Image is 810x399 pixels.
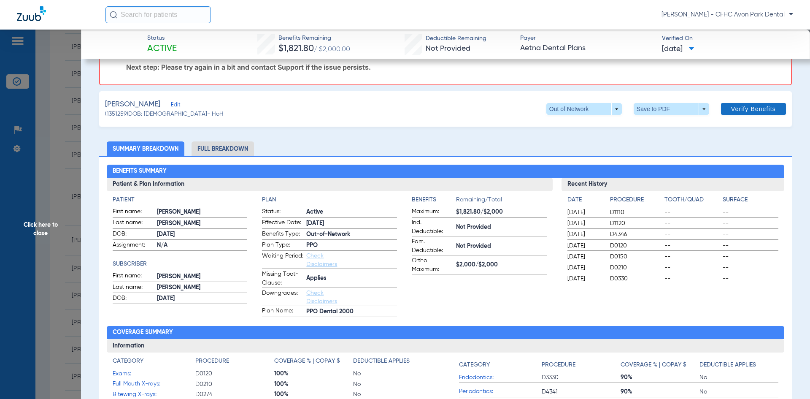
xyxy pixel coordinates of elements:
[113,357,143,366] h4: Category
[621,373,699,382] span: 90%
[195,357,274,369] app-breakdown-title: Procedure
[664,274,720,283] span: --
[113,218,154,228] span: Last name:
[542,388,621,396] span: D4341
[621,361,686,369] h4: Coverage % | Copay $
[278,44,314,53] span: $1,821.80
[274,380,353,388] span: 100%
[113,294,154,304] span: DOB:
[621,357,699,372] app-breakdown-title: Coverage % | Copay $
[157,241,248,250] span: N/A
[274,390,353,399] span: 100%
[456,208,547,217] span: $1,821.80/$2,000
[699,361,756,369] h4: Deductible Applies
[520,43,655,54] span: Aetna Dental Plans
[105,99,160,110] span: [PERSON_NAME]
[195,380,274,388] span: D0210
[412,218,453,236] span: Ind. Deductible:
[664,195,720,207] app-breakdown-title: Tooth/Quad
[157,230,248,239] span: [DATE]
[314,46,350,53] span: / $2,000.00
[113,390,195,399] span: Bitewing X-rays:
[723,263,778,272] span: --
[306,208,397,217] span: Active
[567,252,603,261] span: [DATE]
[262,270,303,288] span: Missing Tooth Clause:
[353,390,432,399] span: No
[17,6,46,21] img: Zuub Logo
[459,387,542,396] span: Periodontics:
[426,34,486,43] span: Deductible Remaining
[723,230,778,239] span: --
[426,45,470,52] span: Not Provided
[262,218,303,228] span: Effective Date:
[610,252,661,261] span: D0150
[610,195,661,207] app-breakdown-title: Procedure
[353,380,432,388] span: No
[306,290,337,304] a: Check Disclaimers
[567,230,603,239] span: [DATE]
[262,241,303,251] span: Plan Type:
[105,110,224,119] span: (1351259) DOB: [DEMOGRAPHIC_DATA] - HoH
[262,307,303,317] span: Plan Name:
[662,34,796,43] span: Verified On
[412,195,456,204] h4: Benefits
[664,230,720,239] span: --
[456,242,547,251] span: Not Provided
[664,242,720,250] span: --
[731,106,776,112] span: Verify Benefits
[456,261,547,269] span: $2,000/$2,000
[542,357,621,372] app-breakdown-title: Procedure
[664,208,720,217] span: --
[610,230,661,239] span: D4346
[113,271,154,282] span: First name:
[147,43,177,55] span: Active
[192,141,254,156] li: Full Breakdown
[661,11,793,19] span: [PERSON_NAME] - CFHC Avon Park Dental
[699,388,778,396] span: No
[126,63,782,71] p: Next step: Please try again in a bit and contact Support if the issue persists.
[664,252,720,261] span: --
[723,208,778,217] span: --
[113,357,195,369] app-breakdown-title: Category
[306,219,397,228] span: [DATE]
[107,339,785,353] h3: Information
[306,230,397,239] span: Out-of-Network
[157,272,248,281] span: [PERSON_NAME]
[412,195,456,207] app-breakdown-title: Benefits
[353,357,410,366] h4: Deductible Applies
[567,274,603,283] span: [DATE]
[107,165,785,178] h2: Benefits Summary
[664,263,720,272] span: --
[459,373,542,382] span: Endodontics:
[412,207,453,217] span: Maximum:
[113,195,248,204] h4: Patient
[723,242,778,250] span: --
[274,357,353,369] app-breakdown-title: Coverage % | Copay $
[610,274,661,283] span: D0330
[664,219,720,228] span: --
[699,357,778,372] app-breakdown-title: Deductible Applies
[195,369,274,378] span: D0120
[567,263,603,272] span: [DATE]
[721,103,786,115] button: Verify Benefits
[723,195,778,207] app-breakdown-title: Surface
[113,369,195,378] span: Exams:
[262,195,397,204] h4: Plan
[353,357,432,369] app-breakdown-title: Deductible Applies
[412,256,453,274] span: Ortho Maximum:
[113,241,154,251] span: Assignment:
[768,358,810,399] iframe: Chat Widget
[107,326,785,339] h2: Coverage Summary
[634,103,709,115] button: Save to PDF
[113,260,248,269] app-breakdown-title: Subscriber
[107,141,184,156] li: Summary Breakdown
[306,253,337,267] a: Check Disclaimers
[459,361,490,369] h4: Category
[105,6,211,23] input: Search for patients
[278,34,350,43] span: Benefits Remaining
[113,207,154,217] span: First name:
[723,195,778,204] h4: Surface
